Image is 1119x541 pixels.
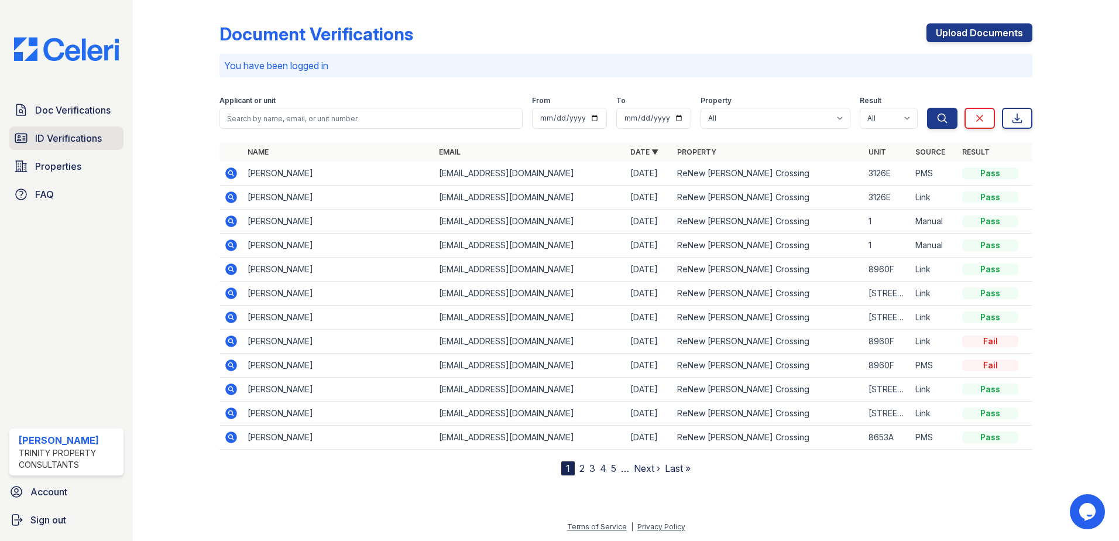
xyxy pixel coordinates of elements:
[439,148,461,156] a: Email
[864,186,911,210] td: 3126E
[434,234,626,258] td: [EMAIL_ADDRESS][DOMAIN_NAME]
[869,148,886,156] a: Unit
[962,191,1018,203] div: Pass
[243,306,434,330] td: [PERSON_NAME]
[672,306,864,330] td: ReNew [PERSON_NAME] Crossing
[243,354,434,378] td: [PERSON_NAME]
[672,234,864,258] td: ReNew [PERSON_NAME] Crossing
[243,234,434,258] td: [PERSON_NAME]
[626,378,672,402] td: [DATE]
[243,282,434,306] td: [PERSON_NAME]
[911,186,957,210] td: Link
[434,210,626,234] td: [EMAIL_ADDRESS][DOMAIN_NAME]
[35,159,81,173] span: Properties
[35,187,54,201] span: FAQ
[561,461,575,475] div: 1
[626,258,672,282] td: [DATE]
[962,335,1018,347] div: Fail
[962,263,1018,275] div: Pass
[219,96,276,105] label: Applicant or unit
[35,103,111,117] span: Doc Verifications
[962,432,1018,443] div: Pass
[864,426,911,450] td: 8653A
[860,96,881,105] label: Result
[911,282,957,306] td: Link
[672,330,864,354] td: ReNew [PERSON_NAME] Crossing
[911,258,957,282] td: Link
[864,210,911,234] td: 1
[434,426,626,450] td: [EMAIL_ADDRESS][DOMAIN_NAME]
[243,210,434,234] td: [PERSON_NAME]
[911,402,957,426] td: Link
[672,282,864,306] td: ReNew [PERSON_NAME] Crossing
[962,148,990,156] a: Result
[672,210,864,234] td: ReNew [PERSON_NAME] Crossing
[911,378,957,402] td: Link
[434,282,626,306] td: [EMAIL_ADDRESS][DOMAIN_NAME]
[611,463,616,474] a: 5
[626,330,672,354] td: [DATE]
[672,354,864,378] td: ReNew [PERSON_NAME] Crossing
[630,148,658,156] a: Date ▼
[634,463,660,474] a: Next ›
[701,96,732,105] label: Property
[434,378,626,402] td: [EMAIL_ADDRESS][DOMAIN_NAME]
[30,485,67,499] span: Account
[626,426,672,450] td: [DATE]
[243,378,434,402] td: [PERSON_NAME]
[672,402,864,426] td: ReNew [PERSON_NAME] Crossing
[219,108,523,129] input: Search by name, email, or unit number
[5,508,128,532] a: Sign out
[434,330,626,354] td: [EMAIL_ADDRESS][DOMAIN_NAME]
[864,330,911,354] td: 8960F
[665,463,691,474] a: Last »
[926,23,1032,42] a: Upload Documents
[962,215,1018,227] div: Pass
[567,522,627,531] a: Terms of Service
[5,37,128,61] img: CE_Logo_Blue-a8612792a0a2168367f1c8372b55b34899dd931a85d93a1a3d3e32e68fde9ad4.png
[434,162,626,186] td: [EMAIL_ADDRESS][DOMAIN_NAME]
[864,282,911,306] td: [STREET_ADDRESS]
[626,210,672,234] td: [DATE]
[864,234,911,258] td: 1
[600,463,606,474] a: 4
[219,23,413,44] div: Document Verifications
[677,148,716,156] a: Property
[864,258,911,282] td: 8960F
[962,311,1018,323] div: Pass
[243,330,434,354] td: [PERSON_NAME]
[1070,494,1107,529] iframe: chat widget
[434,354,626,378] td: [EMAIL_ADDRESS][DOMAIN_NAME]
[9,98,123,122] a: Doc Verifications
[911,426,957,450] td: PMS
[434,258,626,282] td: [EMAIL_ADDRESS][DOMAIN_NAME]
[864,162,911,186] td: 3126E
[911,354,957,378] td: PMS
[911,330,957,354] td: Link
[962,287,1018,299] div: Pass
[243,162,434,186] td: [PERSON_NAME]
[248,148,269,156] a: Name
[915,148,945,156] a: Source
[19,447,119,471] div: Trinity Property Consultants
[962,239,1018,251] div: Pass
[911,306,957,330] td: Link
[579,463,585,474] a: 2
[864,306,911,330] td: [STREET_ADDRESS]
[243,402,434,426] td: [PERSON_NAME]
[864,378,911,402] td: [STREET_ADDRESS]
[616,96,626,105] label: To
[30,513,66,527] span: Sign out
[962,384,1018,395] div: Pass
[5,480,128,504] a: Account
[626,186,672,210] td: [DATE]
[672,258,864,282] td: ReNew [PERSON_NAME] Crossing
[672,426,864,450] td: ReNew [PERSON_NAME] Crossing
[9,183,123,206] a: FAQ
[434,402,626,426] td: [EMAIL_ADDRESS][DOMAIN_NAME]
[637,522,685,531] a: Privacy Policy
[626,402,672,426] td: [DATE]
[672,378,864,402] td: ReNew [PERSON_NAME] Crossing
[911,162,957,186] td: PMS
